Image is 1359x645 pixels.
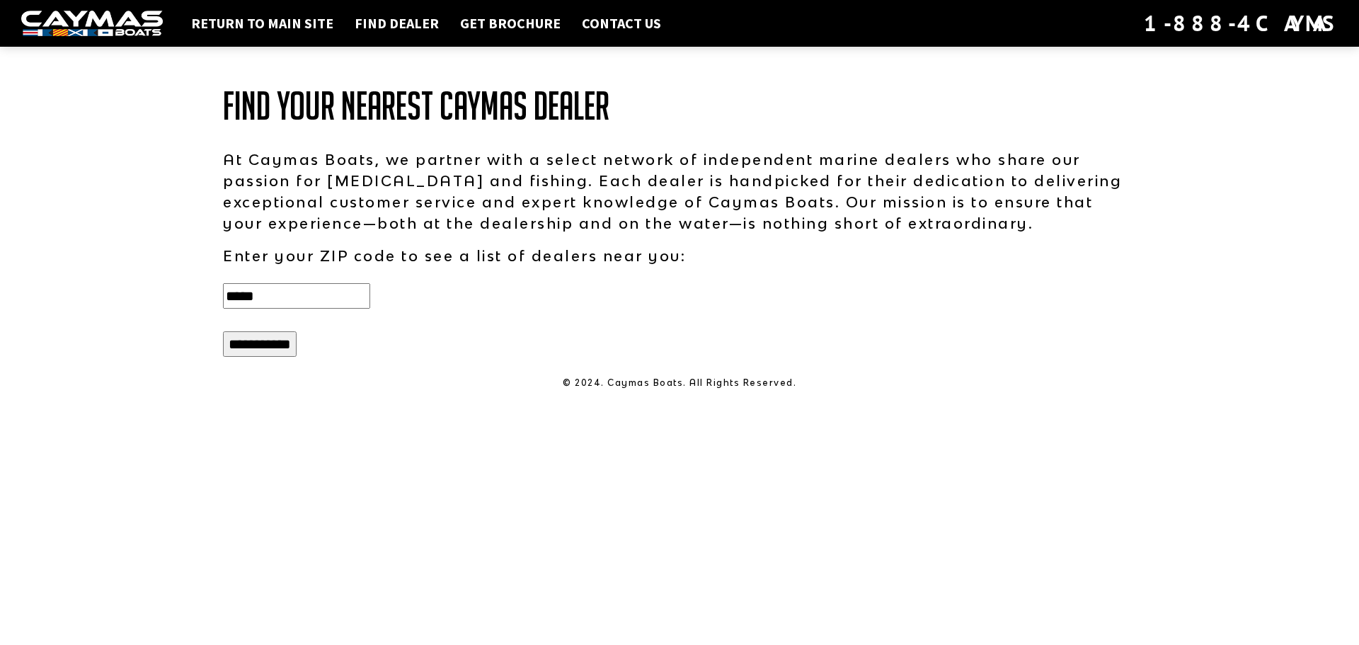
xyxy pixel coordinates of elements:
[453,14,568,33] a: Get Brochure
[348,14,446,33] a: Find Dealer
[223,85,1136,127] h1: Find Your Nearest Caymas Dealer
[21,11,163,37] img: white-logo-c9c8dbefe5ff5ceceb0f0178aa75bf4bb51f6bca0971e226c86eb53dfe498488.png
[184,14,340,33] a: Return to main site
[223,245,1136,266] p: Enter your ZIP code to see a list of dealers near you:
[575,14,668,33] a: Contact Us
[223,149,1136,234] p: At Caymas Boats, we partner with a select network of independent marine dealers who share our pas...
[1144,8,1338,39] div: 1-888-4CAYMAS
[223,377,1136,389] p: © 2024. Caymas Boats. All Rights Reserved.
